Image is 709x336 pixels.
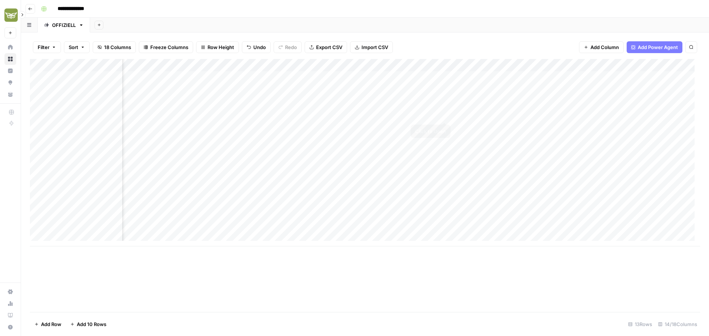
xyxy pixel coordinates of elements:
span: Add Power Agent [638,44,678,51]
div: OFFIZIELL [52,21,76,29]
span: Sort [69,44,78,51]
a: Opportunities [4,77,16,89]
span: Freeze Columns [150,44,188,51]
a: Usage [4,298,16,309]
span: Row Height [208,44,234,51]
span: Add Column [590,44,619,51]
button: Freeze Columns [139,41,193,53]
div: 14/18 Columns [655,318,700,330]
button: Help + Support [4,321,16,333]
span: Import CSV [362,44,388,51]
button: Add Row [30,318,66,330]
a: Browse [4,53,16,65]
div: 13 Rows [625,318,655,330]
button: Undo [242,41,271,53]
button: Import CSV [350,41,393,53]
span: Add Row [41,321,61,328]
button: Export CSV [305,41,347,53]
img: Evergreen Media Logo [4,8,18,22]
button: Workspace: Evergreen Media [4,6,16,24]
button: Sort [64,41,90,53]
a: OFFIZIELL [38,18,90,32]
a: Settings [4,286,16,298]
button: Row Height [196,41,239,53]
button: Add 10 Rows [66,318,111,330]
span: 18 Columns [104,44,131,51]
button: Filter [33,41,61,53]
a: Home [4,41,16,53]
button: Redo [274,41,302,53]
span: Filter [38,44,49,51]
a: Insights [4,65,16,77]
span: Redo [285,44,297,51]
span: Add 10 Rows [77,321,106,328]
span: Undo [253,44,266,51]
button: Add Power Agent [627,41,682,53]
a: Your Data [4,89,16,100]
button: Add Column [579,41,624,53]
span: Export CSV [316,44,342,51]
button: 18 Columns [93,41,136,53]
a: Learning Hub [4,309,16,321]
